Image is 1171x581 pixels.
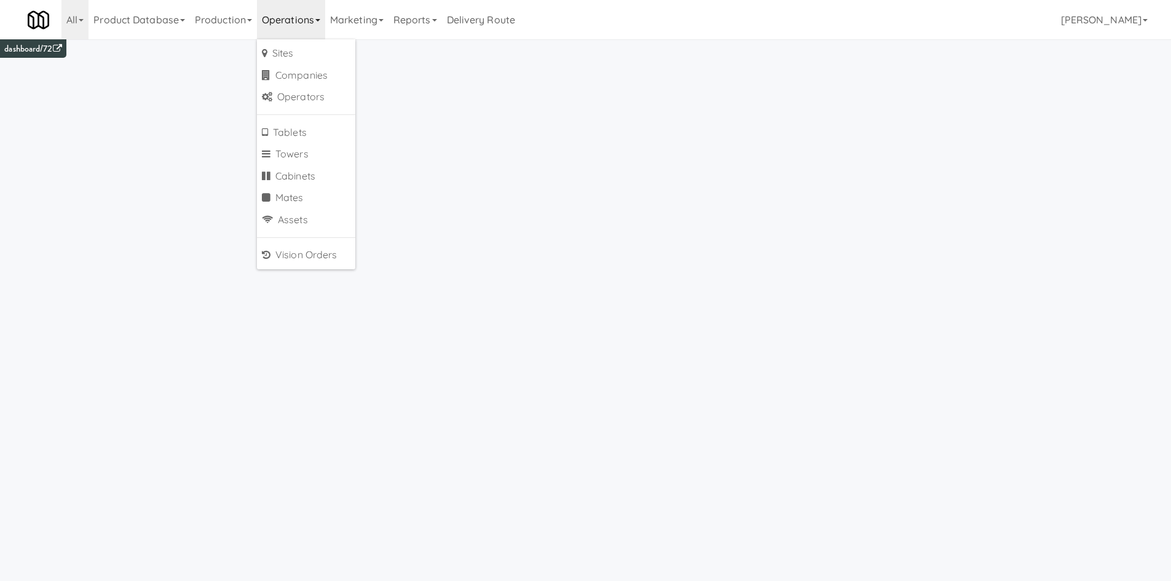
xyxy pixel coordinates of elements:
[257,65,355,87] a: Companies
[257,209,355,231] a: Assets
[257,86,355,108] a: Operators
[257,165,355,188] a: Cabinets
[257,187,355,209] a: Mates
[257,244,355,266] a: Vision Orders
[257,42,355,65] a: Sites
[257,143,355,165] a: Towers
[28,9,49,31] img: Micromart
[4,42,61,55] a: dashboard/72
[257,122,355,144] a: Tablets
